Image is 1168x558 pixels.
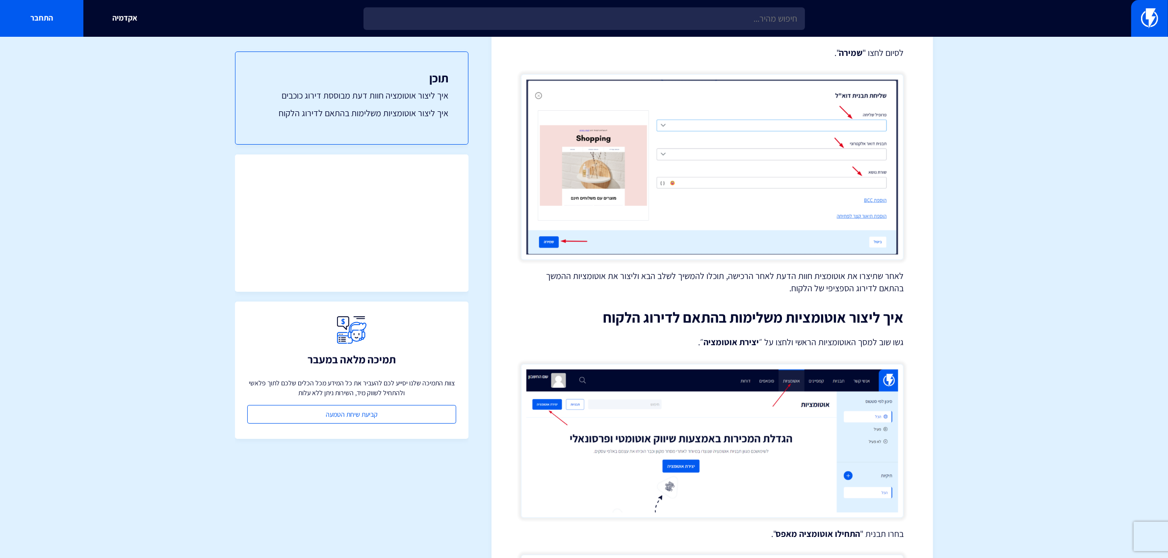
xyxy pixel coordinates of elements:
[255,107,448,120] a: איך ליצור אוטומציות משלימות בהתאם לדירוג הלקוח
[521,335,904,349] p: גשו שוב למסך האוטומציות הראשי ולחצו על ״ ״.
[521,309,904,326] h2: איך ליצור אוטומציות משלימות בהתאם לדירוג הלקוח
[703,336,759,348] strong: יצירת אוטומציה
[247,378,456,398] p: צוות התמיכה שלנו יסייע לכם להעביר את כל המידע מכל הכלים שלכם לתוך פלאשי ולהתחיל לשווק מיד, השירות...
[776,528,860,539] strong: התחילו אוטומציה מאפס
[521,528,904,540] p: בחרו תבנית " ".
[247,405,456,424] a: קביעת שיחת הטמעה
[308,354,396,365] h3: תמיכה מלאה במעבר
[255,89,448,102] a: איך ליצור אוטומציה חוות דעת מבוססת דירוג כוכבים
[521,270,904,295] p: לאחר שתיצרו את אוטומצית חוות הדעת לאחר הרכישה, תוכלו להמשיך לשלב הבא וליצור את אוטומציות ההמשך בה...
[839,47,862,58] strong: שמירה
[363,7,805,30] input: חיפוש מהיר...
[255,72,448,84] h3: תוכן
[521,47,904,59] p: לסיום לחצו " ".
